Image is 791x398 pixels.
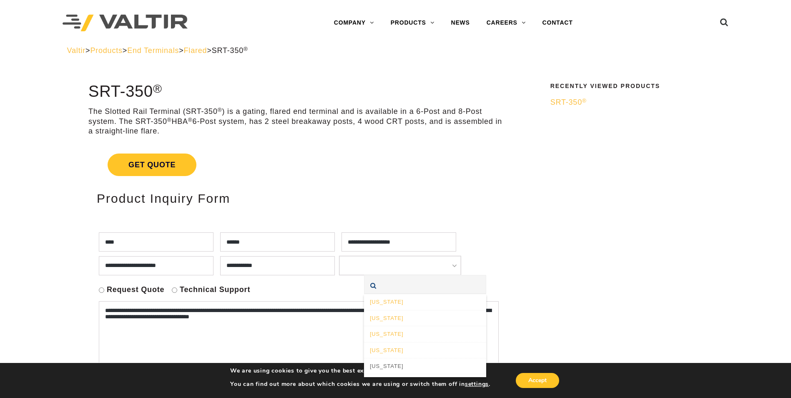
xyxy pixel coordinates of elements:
[364,326,486,342] div: [US_STATE]
[364,343,486,358] div: [US_STATE]
[364,310,486,326] div: [US_STATE]
[364,358,486,374] div: [US_STATE]
[364,294,486,310] div: [US_STATE]
[364,374,486,390] div: [US_STATE]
